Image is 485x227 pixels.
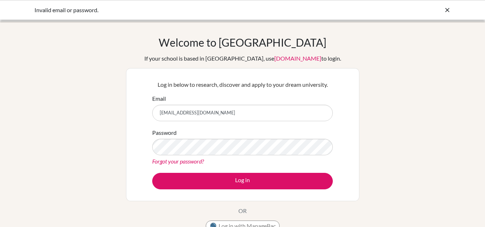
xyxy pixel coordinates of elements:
[274,55,321,62] a: [DOMAIN_NAME]
[34,6,343,14] div: Invalid email or password.
[152,128,177,137] label: Password
[144,54,341,63] div: If your school is based in [GEOGRAPHIC_DATA], use to login.
[238,207,247,215] p: OR
[152,80,333,89] p: Log in below to research, discover and apply to your dream university.
[152,94,166,103] label: Email
[152,173,333,189] button: Log in
[159,36,326,49] h1: Welcome to [GEOGRAPHIC_DATA]
[152,158,204,165] a: Forgot your password?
